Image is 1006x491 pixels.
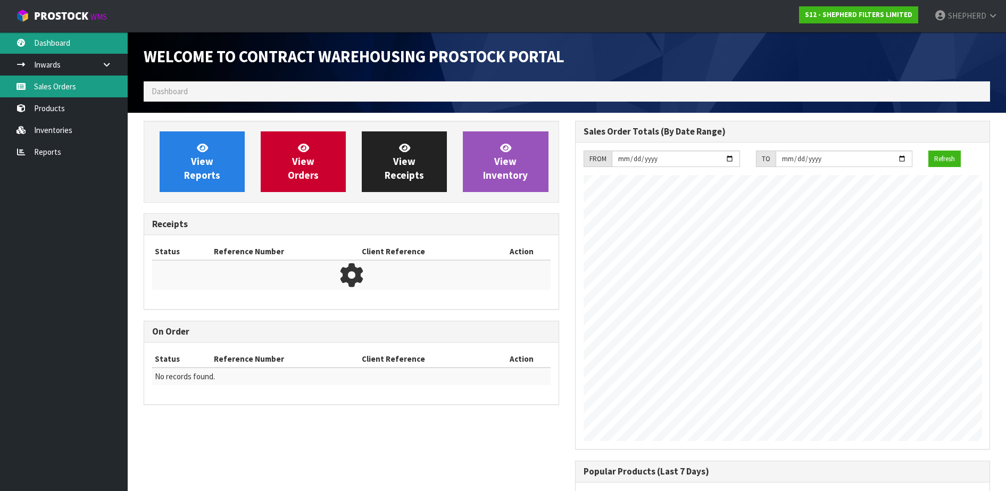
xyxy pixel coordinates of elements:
th: Status [152,243,211,260]
span: View Reports [184,142,220,181]
strong: S12 - SHEPHERD FILTERS LIMITED [805,10,912,19]
th: Action [493,351,551,368]
a: ViewReceipts [362,131,447,192]
img: cube-alt.png [16,9,29,22]
a: ViewOrders [261,131,346,192]
span: ProStock [34,9,88,23]
span: View Inventory [483,142,528,181]
th: Client Reference [359,351,493,368]
span: View Receipts [385,142,424,181]
th: Status [152,351,211,368]
span: Welcome to Contract Warehousing ProStock Portal [144,46,564,66]
span: Dashboard [152,86,188,96]
th: Reference Number [211,351,359,368]
span: View Orders [288,142,319,181]
th: Action [493,243,551,260]
h3: Sales Order Totals (By Date Range) [584,127,982,137]
th: Client Reference [359,243,493,260]
div: FROM [584,151,612,168]
h3: On Order [152,327,551,337]
button: Refresh [928,151,961,168]
td: No records found. [152,368,551,385]
a: ViewInventory [463,131,548,192]
div: TO [756,151,776,168]
h3: Receipts [152,219,551,229]
h3: Popular Products (Last 7 Days) [584,467,982,477]
a: ViewReports [160,131,245,192]
th: Reference Number [211,243,359,260]
small: WMS [90,12,107,22]
span: SHEPHERD [948,11,986,21]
